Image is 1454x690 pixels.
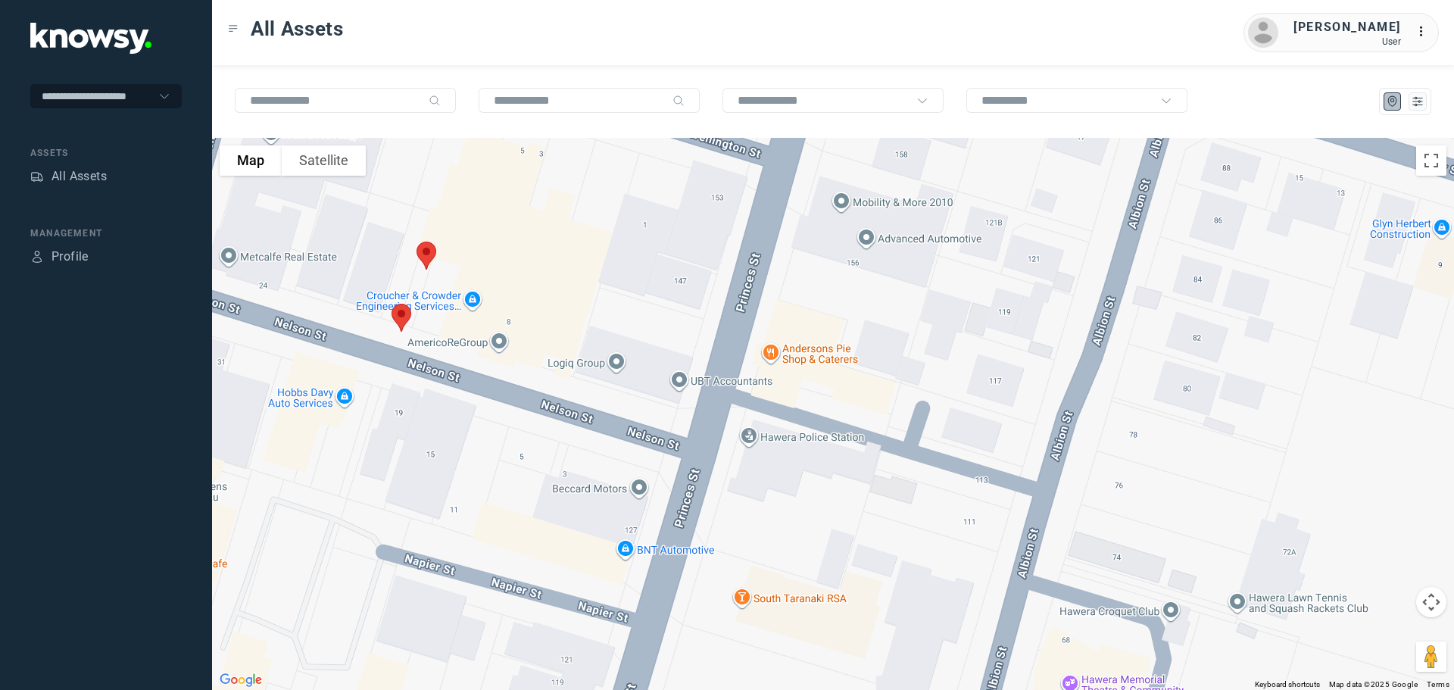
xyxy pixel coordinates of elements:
[30,167,107,186] a: AssetsAll Assets
[1427,680,1449,688] a: Terms (opens in new tab)
[1416,23,1434,43] div: :
[30,23,151,54] img: Application Logo
[30,226,182,240] div: Management
[30,170,44,183] div: Assets
[1329,680,1418,688] span: Map data ©2025 Google
[216,670,266,690] img: Google
[1255,679,1320,690] button: Keyboard shortcuts
[220,145,282,176] button: Show street map
[1416,642,1446,672] button: Drag Pegman onto the map to open Street View
[1293,36,1401,47] div: User
[672,95,685,107] div: Search
[216,670,266,690] a: Open this area in Google Maps (opens a new window)
[228,23,239,34] div: Toggle Menu
[429,95,441,107] div: Search
[51,248,89,266] div: Profile
[1416,587,1446,617] button: Map camera controls
[1248,17,1278,48] img: avatar.png
[30,250,44,264] div: Profile
[1293,18,1401,36] div: [PERSON_NAME]
[1386,95,1399,108] div: Map
[30,146,182,160] div: Assets
[1416,145,1446,176] button: Toggle fullscreen view
[1411,95,1424,108] div: List
[30,248,89,266] a: ProfileProfile
[1417,26,1432,37] tspan: ...
[1416,23,1434,41] div: :
[282,145,366,176] button: Show satellite imagery
[51,167,107,186] div: All Assets
[251,15,344,42] span: All Assets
